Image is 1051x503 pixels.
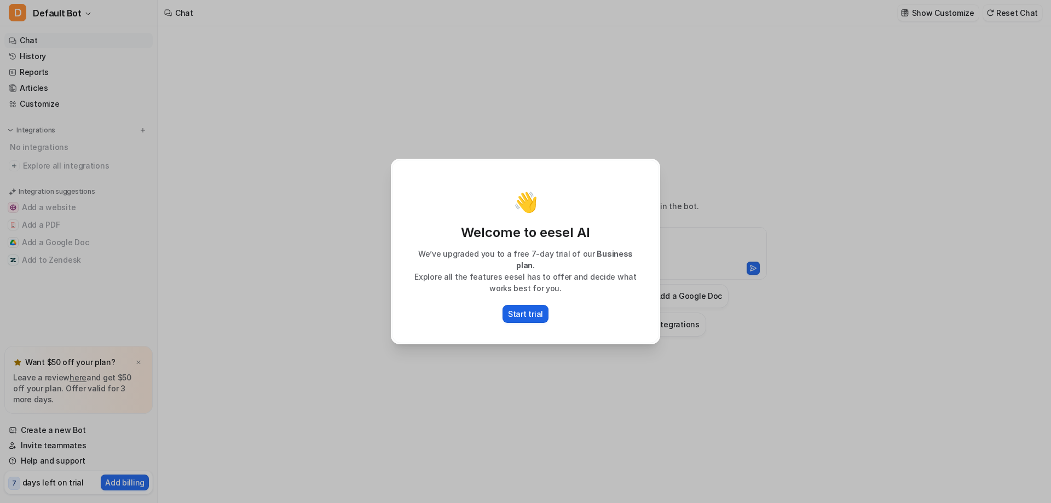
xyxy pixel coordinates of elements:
[508,308,543,320] p: Start trial
[513,191,538,213] p: 👋
[403,248,648,271] p: We’ve upgraded you to a free 7-day trial of our
[403,271,648,294] p: Explore all the features eesel has to offer and decide what works best for you.
[503,305,548,323] button: Start trial
[403,224,648,241] p: Welcome to eesel AI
